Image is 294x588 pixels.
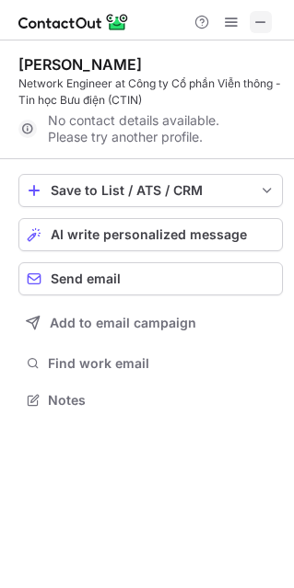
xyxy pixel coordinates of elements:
button: Add to email campaign [18,306,283,340]
span: Notes [48,392,276,409]
button: Send email [18,262,283,295]
span: AI write personalized message [51,227,247,242]
span: Find work email [48,355,276,372]
span: Send email [51,271,121,286]
div: [PERSON_NAME] [18,55,142,74]
button: AI write personalized message [18,218,283,251]
span: Add to email campaign [50,316,196,330]
div: No contact details available. Please try another profile. [18,114,283,144]
button: Notes [18,387,283,413]
img: ContactOut v5.3.10 [18,11,129,33]
div: Network Engineer at Công ty Cổ phần Viễn thông - Tin học Bưu điện (CTIN) [18,75,283,109]
button: save-profile-one-click [18,174,283,207]
button: Find work email [18,351,283,376]
div: Save to List / ATS / CRM [51,183,251,198]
